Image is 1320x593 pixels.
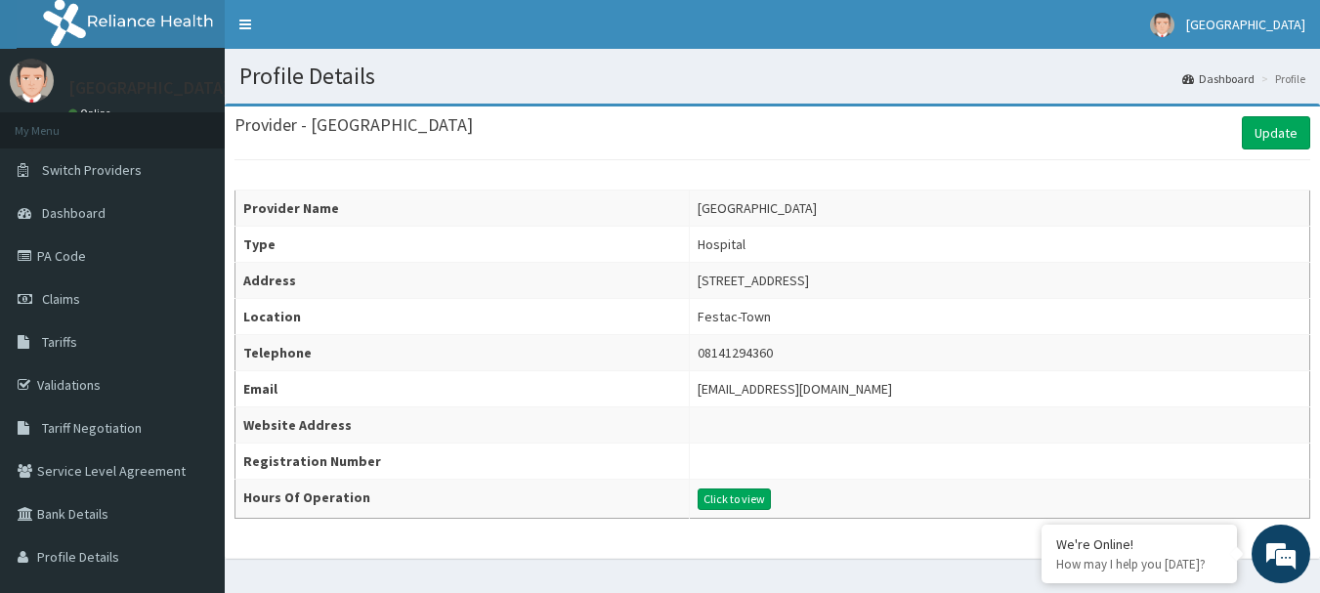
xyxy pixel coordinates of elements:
[235,191,690,227] th: Provider Name
[698,379,892,399] div: [EMAIL_ADDRESS][DOMAIN_NAME]
[235,227,690,263] th: Type
[42,333,77,351] span: Tariffs
[235,299,690,335] th: Location
[698,488,771,510] button: Click to view
[1186,16,1305,33] span: [GEOGRAPHIC_DATA]
[235,444,690,480] th: Registration Number
[68,106,115,120] a: Online
[698,343,773,362] div: 08141294360
[234,116,473,134] h3: Provider - [GEOGRAPHIC_DATA]
[235,407,690,444] th: Website Address
[1150,13,1174,37] img: User Image
[1182,70,1255,87] a: Dashboard
[235,263,690,299] th: Address
[698,307,771,326] div: Festac-Town
[1056,556,1222,572] p: How may I help you today?
[10,59,54,103] img: User Image
[698,198,817,218] div: [GEOGRAPHIC_DATA]
[235,371,690,407] th: Email
[68,79,230,97] p: [GEOGRAPHIC_DATA]
[235,335,690,371] th: Telephone
[698,271,809,290] div: [STREET_ADDRESS]
[698,234,745,254] div: Hospital
[42,290,80,308] span: Claims
[1056,535,1222,553] div: We're Online!
[42,419,142,437] span: Tariff Negotiation
[1242,116,1310,149] a: Update
[239,64,1305,89] h1: Profile Details
[42,161,142,179] span: Switch Providers
[235,480,690,519] th: Hours Of Operation
[42,204,106,222] span: Dashboard
[1256,70,1305,87] li: Profile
